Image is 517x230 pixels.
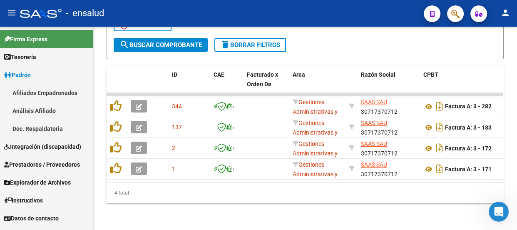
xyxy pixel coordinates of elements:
[143,163,156,176] button: Enviar un mensaje…
[434,162,445,175] i: Descargar documento
[293,99,338,125] span: Gestiones Administrativas y Otros
[361,118,417,136] div: 30717370712
[169,66,210,102] datatable-header-cell: ID
[500,8,510,18] mat-icon: person
[7,142,160,178] div: Soporte dice…
[7,117,160,142] div: Sandra dice…
[361,140,387,147] span: SAAS SAU
[358,66,420,102] datatable-header-cell: Razón Social
[445,145,492,152] strong: Factura A: 3 - 172
[119,40,129,50] mat-icon: search
[130,5,146,21] button: Inicio
[434,120,445,134] i: Descargar documento
[210,66,244,102] datatable-header-cell: CAE
[5,5,21,21] button: go back
[7,8,17,18] mat-icon: menu
[434,100,445,113] i: Descargar documento
[40,10,128,22] p: El equipo también puede ayudar
[214,71,224,78] span: CAE
[293,140,338,166] span: Gestiones Administrativas y Otros
[289,66,345,102] datatable-header-cell: Area
[247,71,278,87] span: Facturado x Orden De
[99,117,160,135] div: perfecto gracias
[4,70,31,80] span: Padrón
[172,145,175,151] span: 2
[434,141,445,155] i: Descargar documento
[40,166,46,173] button: Adjuntar un archivo
[172,124,182,130] span: 137
[4,52,36,62] span: Tesorería
[445,103,492,110] strong: Factura A: 3 - 282
[4,196,43,205] span: Instructivos
[293,161,338,187] span: Gestiones Administrativas y Otros
[361,71,395,78] span: Razón Social
[420,66,507,102] datatable-header-cell: CPBT
[172,103,182,110] span: 344
[107,182,504,203] div: 4 total
[489,202,509,222] iframe: Intercom live chat
[423,71,438,78] span: CPBT
[119,41,202,49] span: Buscar Comprobante
[214,38,286,52] button: Borrar Filtros
[119,20,166,28] span: FC Inválida
[4,178,71,187] span: Explorador de Archivos
[244,66,289,102] datatable-header-cell: Facturado x Orden De
[24,6,37,20] img: Profile image for Fin
[361,120,387,126] span: SAAS SAU
[13,40,130,105] div: La funcionalidad del box de agregar prestadores y su documentación habilitante [MEDICAL_DATA] es ...
[13,147,113,155] div: De nada, ¡Que tenga un lindo dia!
[114,38,208,52] button: Buscar Comprobante
[4,214,59,223] span: Datos de contacto
[4,35,47,44] span: Firma Express
[146,5,161,20] div: Cerrar
[293,71,305,78] span: Area
[7,35,160,117] div: Soporte dice…
[7,149,159,163] textarea: Escribe un mensaje...
[106,122,153,130] div: perfecto gracias
[4,142,81,151] span: Integración (discapacidad)
[40,3,50,10] h1: Fin
[7,142,119,160] div: De nada, ¡Que tenga un lindo dia!
[7,35,137,110] div: La funcionalidad del box de agregar prestadores y su documentación habilitante [MEDICAL_DATA] es ...
[4,160,80,169] span: Prestadores / Proveedores
[26,166,33,173] button: Selector de gif
[361,97,417,115] div: 30717370712
[66,4,104,22] span: - ensalud
[361,160,417,177] div: 30717370712
[220,40,230,50] mat-icon: delete
[293,120,338,145] span: Gestiones Administrativas y Otros
[13,166,20,173] button: Selector de emoji
[361,139,417,157] div: 30717370712
[445,124,492,131] strong: Factura A: 3 - 183
[445,166,492,172] strong: Factura A: 3 - 171
[361,161,387,168] span: SAAS SAU
[220,41,280,49] span: Borrar Filtros
[172,165,175,172] span: 1
[172,71,177,78] span: ID
[361,99,387,105] span: SAAS SAU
